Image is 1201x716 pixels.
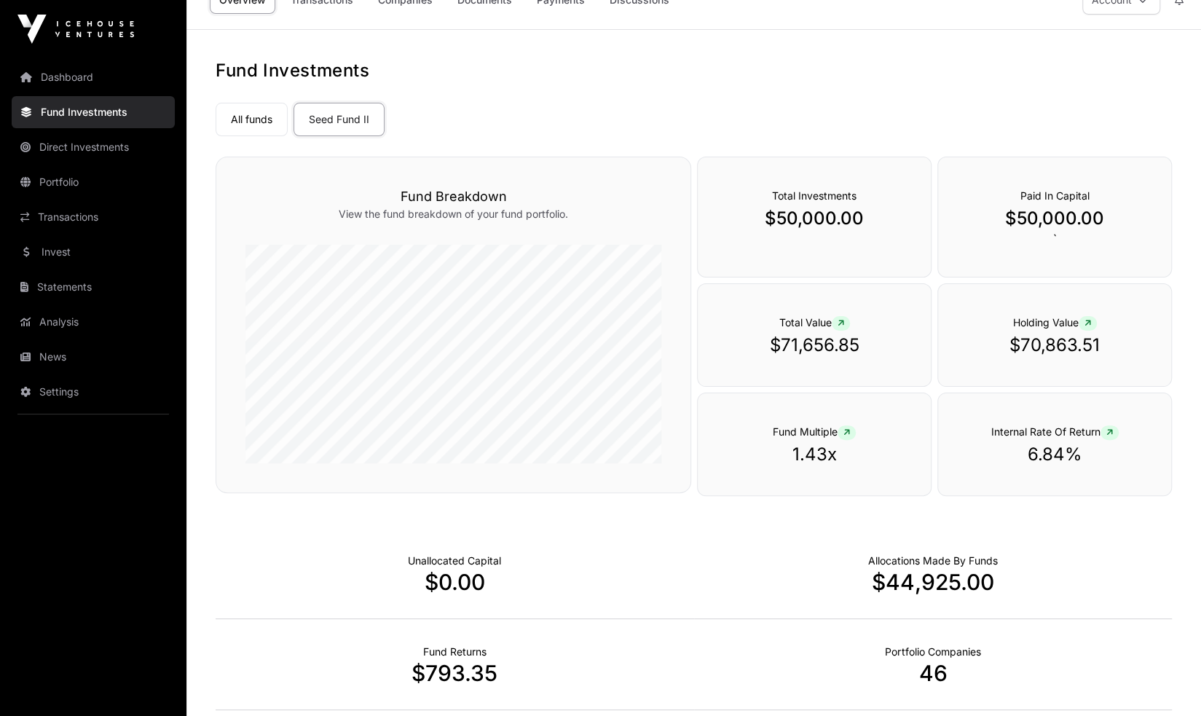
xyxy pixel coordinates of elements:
p: Realised Returns from Funds [423,645,487,659]
a: Transactions [12,201,175,233]
p: Number of Companies Deployed Into [885,645,980,659]
a: Fund Investments [12,96,175,128]
a: Seed Fund II [294,103,385,136]
div: ` [937,157,1172,278]
a: Statements [12,271,175,303]
span: Internal Rate Of Return [991,425,1119,438]
img: Icehouse Ventures Logo [17,15,134,44]
a: All funds [216,103,288,136]
span: Paid In Capital [1020,189,1090,202]
p: 6.84% [967,443,1142,466]
p: Cash not yet allocated [408,554,501,568]
p: $793.35 [216,660,694,686]
p: $50,000.00 [727,207,902,230]
p: $50,000.00 [967,207,1142,230]
span: Holding Value [1013,316,1097,329]
p: $71,656.85 [727,334,902,357]
span: Fund Multiple [773,425,856,438]
p: $0.00 [216,569,694,595]
p: 46 [694,660,1173,686]
span: Total Investments [772,189,857,202]
a: Analysis [12,306,175,338]
a: Portfolio [12,166,175,198]
p: Capital Deployed Into Companies [868,554,998,568]
a: Direct Investments [12,131,175,163]
a: News [12,341,175,373]
h1: Fund Investments [216,59,1172,82]
a: Settings [12,376,175,408]
span: Total Value [779,316,850,329]
p: $70,863.51 [967,334,1142,357]
p: 1.43x [727,443,902,466]
p: View the fund breakdown of your fund portfolio. [245,207,661,221]
a: Dashboard [12,61,175,93]
iframe: Chat Widget [1128,646,1201,716]
h3: Fund Breakdown [245,186,661,207]
a: Invest [12,236,175,268]
p: $44,925.00 [694,569,1173,595]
